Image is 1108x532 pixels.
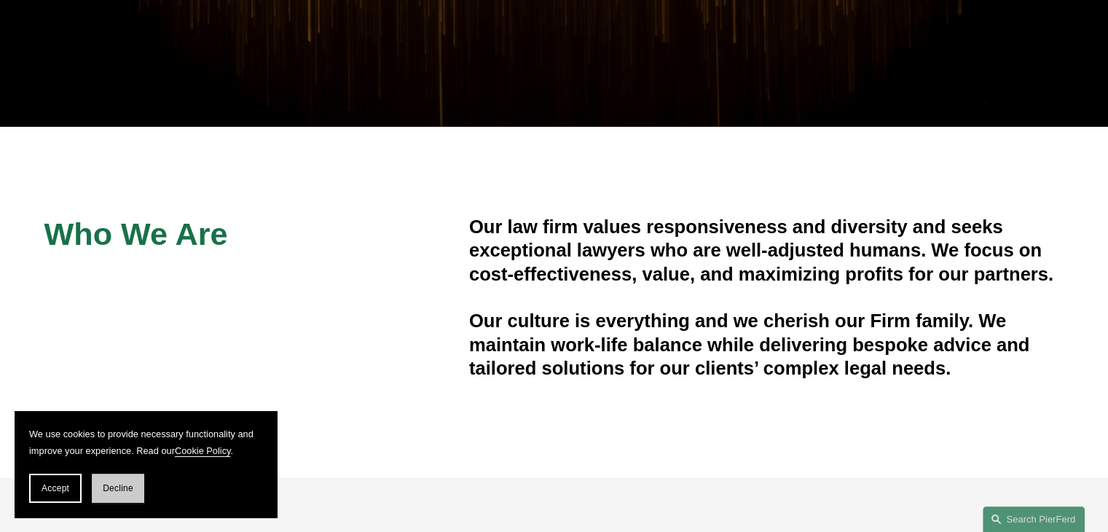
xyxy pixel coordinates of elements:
h4: Our law firm values responsiveness and diversity and seeks exceptional lawyers who are well-adjus... [469,215,1064,286]
a: Search this site [983,506,1085,532]
button: Accept [29,474,82,503]
h4: Our culture is everything and we cherish our Firm family. We maintain work-life balance while del... [469,309,1064,380]
a: Cookie Policy [175,445,231,456]
section: Cookie banner [15,411,277,517]
button: Decline [92,474,144,503]
span: Who We Are [44,216,228,251]
span: Accept [42,483,69,493]
span: Decline [103,483,133,493]
p: We use cookies to provide necessary functionality and improve your experience. Read our . [29,426,262,459]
